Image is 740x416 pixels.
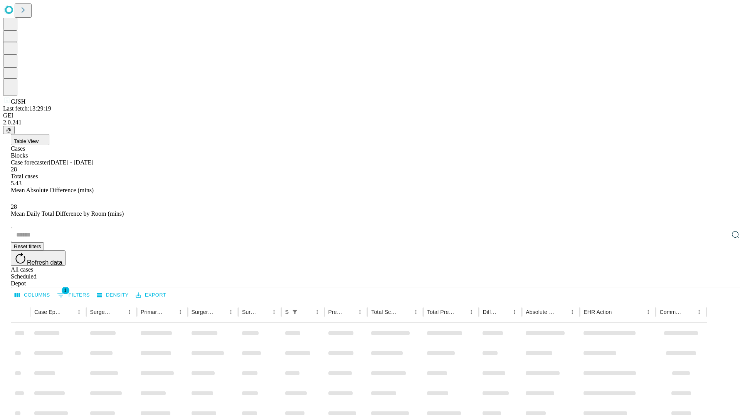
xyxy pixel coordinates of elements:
button: Sort [556,307,567,317]
div: Total Predicted Duration [427,309,455,315]
button: Sort [113,307,124,317]
span: [DATE] - [DATE] [49,159,93,166]
button: Menu [269,307,279,317]
span: Case forecaster [11,159,49,166]
span: Total cases [11,173,38,179]
button: Menu [466,307,477,317]
button: Show filters [289,307,300,317]
span: Table View [14,138,39,144]
div: Total Scheduled Duration [371,309,399,315]
button: Sort [164,307,175,317]
button: Menu [175,307,186,317]
div: Surgery Date [242,309,257,315]
div: GEI [3,112,737,119]
div: Surgery Name [192,309,214,315]
button: Refresh data [11,250,66,266]
button: Sort [683,307,694,317]
button: Menu [355,307,365,317]
button: Menu [225,307,236,317]
span: 1 [62,287,69,294]
span: Mean Absolute Difference (mins) [11,187,94,193]
button: Sort [344,307,355,317]
span: GJSH [11,98,25,105]
button: Select columns [13,289,52,301]
button: Sort [301,307,312,317]
button: Sort [258,307,269,317]
button: Menu [509,307,520,317]
button: Menu [410,307,421,317]
div: Predicted In Room Duration [328,309,343,315]
button: Export [134,289,168,301]
span: 5.43 [11,180,22,186]
div: Absolute Difference [526,309,555,315]
div: Case Epic Id [34,309,62,315]
div: Difference [483,309,498,315]
button: Menu [567,307,578,317]
span: @ [6,127,12,133]
div: EHR Action [584,309,612,315]
div: Primary Service [141,309,163,315]
button: Sort [400,307,410,317]
span: 28 [11,166,17,173]
button: Show filters [55,289,92,301]
button: Sort [612,307,623,317]
button: Menu [694,307,705,317]
button: Menu [124,307,135,317]
button: Table View [11,134,49,145]
div: 2.0.241 [3,119,737,126]
button: Sort [215,307,225,317]
button: Menu [74,307,84,317]
span: Reset filters [14,243,41,249]
div: Comments [659,309,682,315]
span: 28 [11,203,17,210]
button: @ [3,126,15,134]
button: Sort [498,307,509,317]
button: Menu [643,307,654,317]
button: Menu [312,307,323,317]
span: Mean Daily Total Difference by Room (mins) [11,210,124,217]
button: Sort [63,307,74,317]
button: Density [95,289,131,301]
span: Last fetch: 13:29:19 [3,105,51,112]
div: Scheduled In Room Duration [285,309,289,315]
div: Surgeon Name [90,309,113,315]
div: 1 active filter [289,307,300,317]
button: Reset filters [11,242,44,250]
button: Sort [455,307,466,317]
span: Refresh data [27,259,62,266]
